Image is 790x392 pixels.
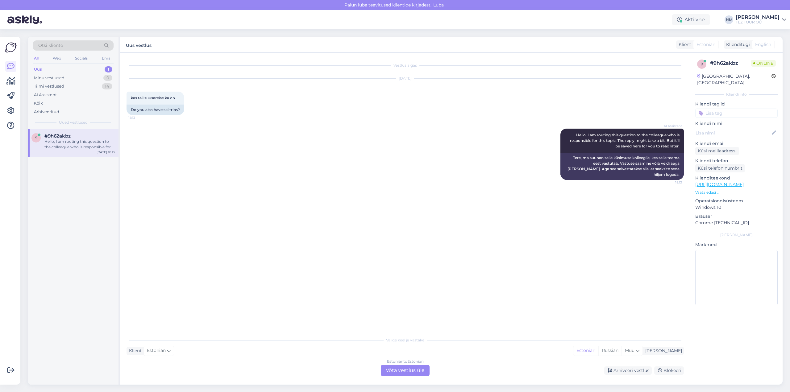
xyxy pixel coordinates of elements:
[724,41,750,48] div: Klienditugi
[695,182,744,187] a: [URL][DOMAIN_NAME]
[701,62,703,66] span: 9
[695,175,778,181] p: Klienditeekond
[695,241,778,248] p: Märkmed
[695,164,745,172] div: Küsi telefoninumbrit
[676,41,691,48] div: Klient
[696,130,771,136] input: Lisa nimi
[695,190,778,195] p: Vaata edasi ...
[695,140,778,147] p: Kliendi email
[38,42,63,49] span: Otsi kliente
[35,135,37,140] span: 9
[672,14,710,25] div: Aktiivne
[695,109,778,118] input: Lisa tag
[695,147,739,155] div: Küsi meiliaadressi
[59,120,88,125] span: Uued vestlused
[127,76,684,81] div: [DATE]
[643,348,682,354] div: [PERSON_NAME]
[695,204,778,211] p: Windows 10
[5,42,17,53] img: Askly Logo
[101,54,114,62] div: Email
[34,66,42,72] div: Uus
[570,133,680,148] span: Hello, I am routing this question to the colleague who is responsible for this topic. The reply m...
[695,198,778,204] p: Operatsioonisüsteem
[147,347,166,354] span: Estonian
[44,139,115,150] div: Hello, I am routing this question to the colleague who is responsible for this topic. The reply m...
[736,15,780,20] div: [PERSON_NAME]
[103,75,112,81] div: 0
[126,40,152,49] label: Uus vestlus
[387,359,424,364] div: Estonian to Estonian
[74,54,89,62] div: Socials
[131,96,175,100] span: kas teil suusareise ka on
[573,346,598,355] div: Estonian
[736,20,780,25] div: TEZ TOUR OÜ
[695,232,778,238] div: [PERSON_NAME]
[127,348,142,354] div: Klient
[755,41,771,48] span: English
[751,60,776,67] span: Online
[128,115,152,120] span: 18:13
[695,158,778,164] p: Kliendi telefon
[102,83,112,89] div: 14
[44,133,71,139] span: #9h62akbz
[598,346,622,355] div: Russian
[105,66,112,72] div: 1
[604,366,652,375] div: Arhiveeri vestlus
[696,41,715,48] span: Estonian
[381,365,430,376] div: Võta vestlus üle
[654,366,684,375] div: Blokeeri
[34,109,59,115] div: Arhiveeritud
[127,337,684,343] div: Valige keel ja vastake
[736,15,786,25] a: [PERSON_NAME]TEZ TOUR OÜ
[33,54,40,62] div: All
[560,153,684,180] div: Tere, ma suunan selle küsimuse kolleegile, kes selle teema eest vastutab. Vastuse saamine võib ve...
[34,100,43,106] div: Kõik
[695,220,778,226] p: Chrome [TECHNICAL_ID]
[697,73,771,86] div: [GEOGRAPHIC_DATA], [GEOGRAPHIC_DATA]
[725,15,733,24] div: NM
[695,101,778,107] p: Kliendi tag'id
[34,92,57,98] div: AI Assistent
[34,75,64,81] div: Minu vestlused
[97,150,115,155] div: [DATE] 18:13
[625,348,634,353] span: Muu
[52,54,62,62] div: Web
[695,92,778,97] div: Kliendi info
[127,63,684,68] div: Vestlus algas
[695,213,778,220] p: Brauser
[695,120,778,127] p: Kliendi nimi
[34,83,64,89] div: Tiimi vestlused
[659,180,682,185] span: 18:13
[710,60,751,67] div: # 9h62akbz
[659,124,682,128] span: AI Assistent
[431,2,446,8] span: Luba
[127,105,184,115] div: Do you also have ski trips?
